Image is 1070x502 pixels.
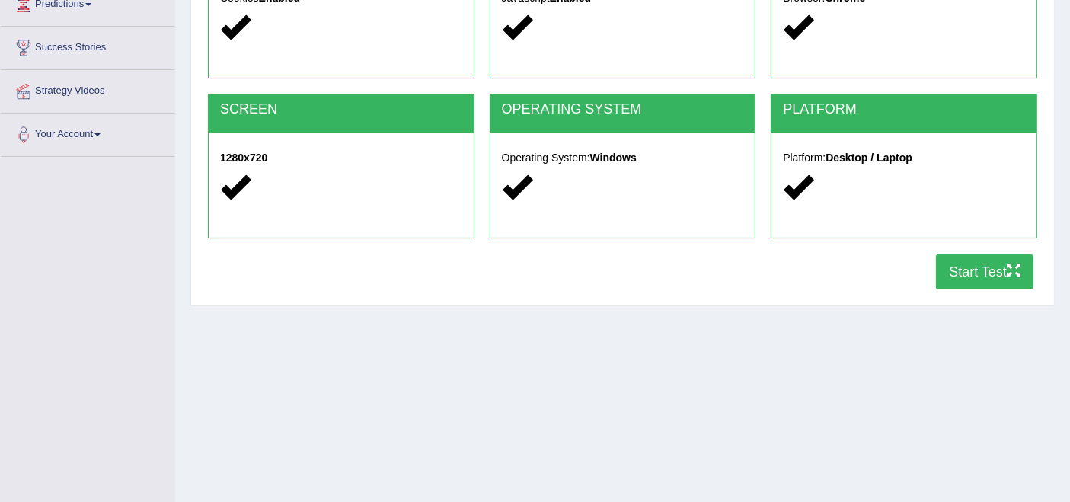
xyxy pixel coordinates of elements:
[220,102,462,117] h2: SCREEN
[783,102,1025,117] h2: PLATFORM
[783,152,1025,164] h5: Platform:
[502,152,744,164] h5: Operating System:
[1,70,174,108] a: Strategy Videos
[590,152,637,164] strong: Windows
[220,152,267,164] strong: 1280x720
[936,254,1033,289] button: Start Test
[1,114,174,152] a: Your Account
[1,27,174,65] a: Success Stories
[826,152,912,164] strong: Desktop / Laptop
[502,102,744,117] h2: OPERATING SYSTEM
